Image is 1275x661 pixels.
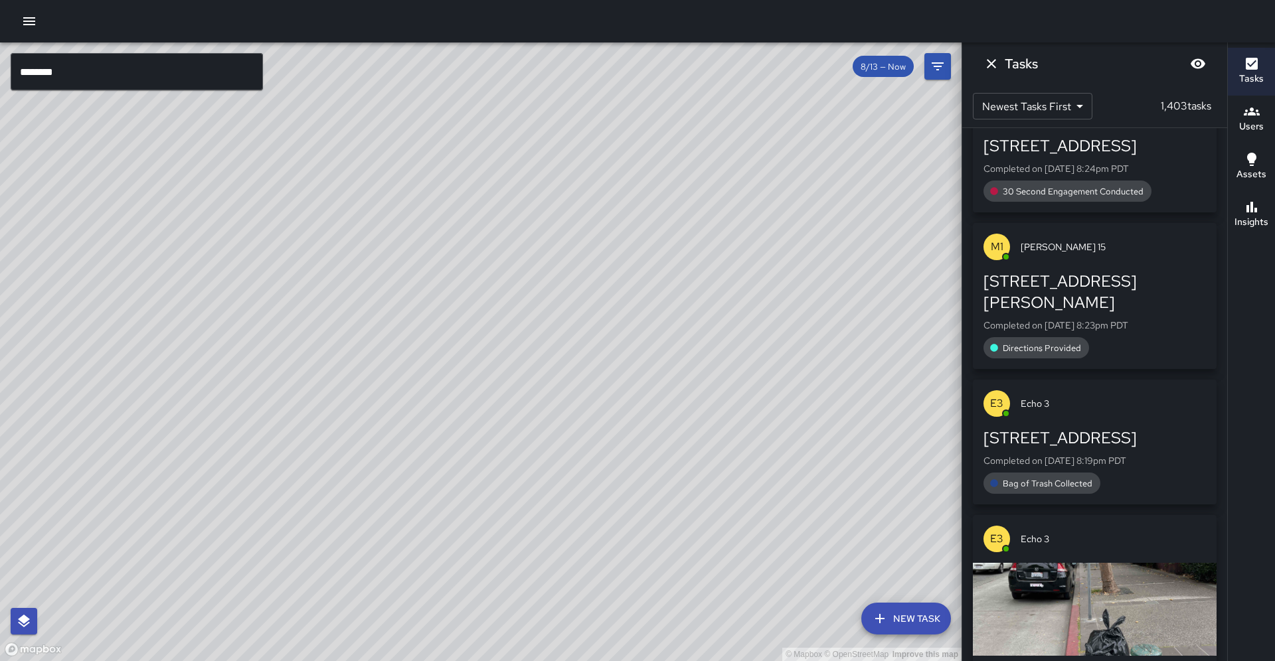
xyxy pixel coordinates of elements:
button: Filters [924,53,951,80]
button: Tasks [1228,48,1275,96]
button: Assets [1228,143,1275,191]
span: [PERSON_NAME] 15 [1021,240,1206,254]
h6: Tasks [1239,72,1264,86]
button: Dismiss [978,50,1005,77]
button: S6Sierra 6[STREET_ADDRESS]Completed on [DATE] 8:24pm PDT30 Second Engagement Conducted [973,88,1217,212]
h6: Insights [1234,215,1268,230]
p: E3 [990,396,1003,411]
span: Echo 3 [1021,532,1206,546]
button: New Task [861,603,951,634]
h6: Users [1239,119,1264,134]
p: Completed on [DATE] 8:19pm PDT [983,454,1206,467]
p: Completed on [DATE] 8:24pm PDT [983,162,1206,175]
div: [STREET_ADDRESS][PERSON_NAME] [983,271,1206,313]
span: Directions Provided [995,342,1089,354]
p: M1 [991,239,1003,255]
span: Echo 3 [1021,397,1206,410]
h6: Tasks [1005,53,1038,74]
button: M1[PERSON_NAME] 15[STREET_ADDRESS][PERSON_NAME]Completed on [DATE] 8:23pm PDTDirections Provided [973,223,1217,369]
h6: Assets [1236,167,1266,182]
span: 30 Second Engagement Conducted [995,186,1151,197]
button: Insights [1228,191,1275,239]
div: [STREET_ADDRESS] [983,135,1206,157]
p: Completed on [DATE] 8:23pm PDT [983,319,1206,332]
div: Newest Tasks First [973,93,1092,119]
span: 8/13 — Now [853,61,914,72]
button: E3Echo 3[STREET_ADDRESS]Completed on [DATE] 8:19pm PDTBag of Trash Collected [973,380,1217,504]
p: 1,403 tasks [1155,98,1217,114]
p: E3 [990,531,1003,547]
div: [STREET_ADDRESS] [983,427,1206,449]
button: Blur [1185,50,1211,77]
button: Users [1228,96,1275,143]
span: Bag of Trash Collected [995,478,1100,489]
